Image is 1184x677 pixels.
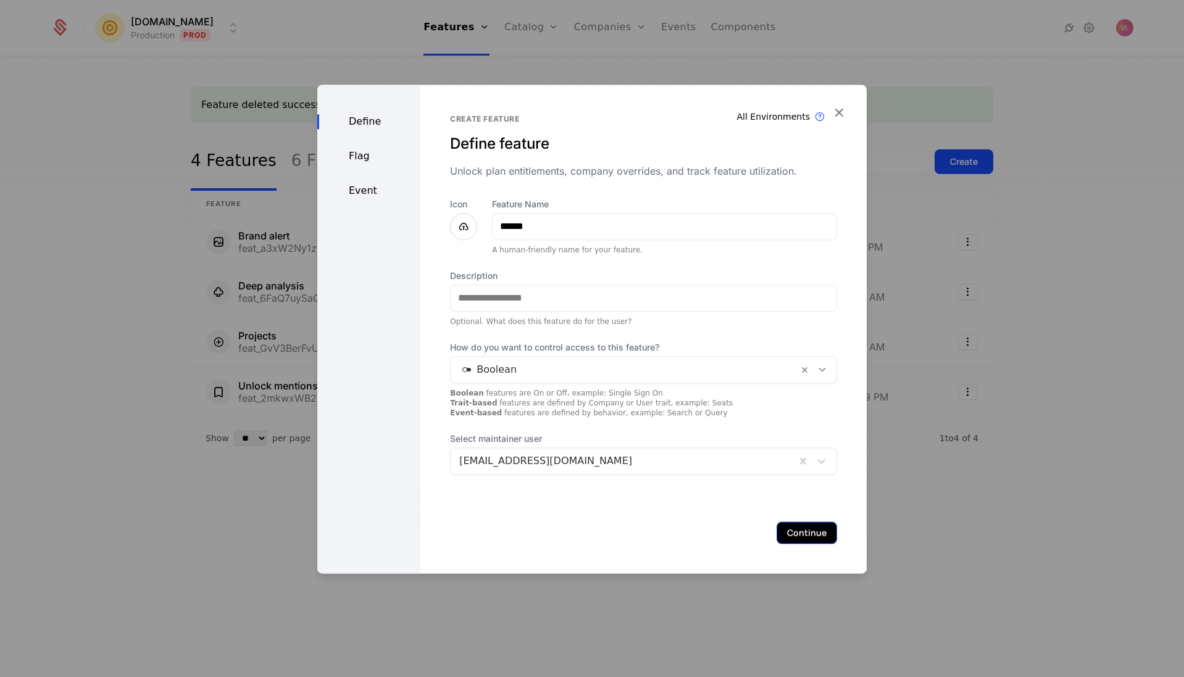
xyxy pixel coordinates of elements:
div: Define [317,114,420,129]
div: All Environments [737,110,811,123]
div: Flag [317,149,420,164]
div: Event [317,183,420,198]
label: Description [450,270,837,282]
label: Icon [450,198,477,210]
strong: Trait-based [450,399,497,407]
div: A human-friendly name for your feature. [492,245,837,255]
div: Unlock plan entitlements, company overrides, and track feature utilization. [450,164,837,178]
strong: Event-based [450,409,502,417]
span: How do you want to control access to this feature? [450,341,837,354]
div: features are On or Off, example: Single Sign On features are defined by Company or User trait, ex... [450,388,837,418]
div: Optional. What does this feature do for the user? [450,317,837,326]
span: Select maintainer user [450,433,837,445]
strong: Boolean [450,389,484,397]
div: Define feature [450,134,837,154]
button: Continue [777,521,837,544]
div: Create feature [450,114,837,124]
label: Feature Name [492,198,837,210]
